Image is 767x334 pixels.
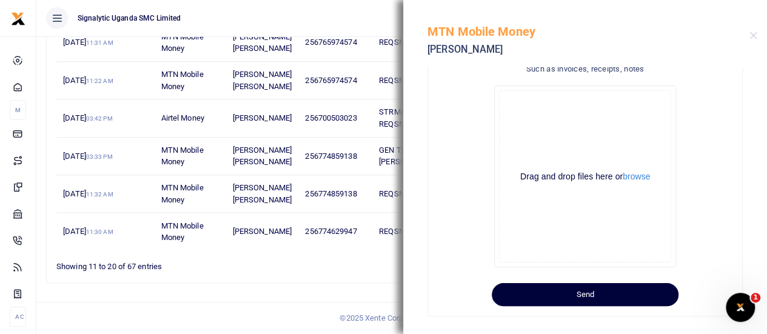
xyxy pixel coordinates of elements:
[427,44,749,56] h5: [PERSON_NAME]
[233,145,292,167] span: [PERSON_NAME] [PERSON_NAME]
[305,113,357,122] span: 256700503023
[379,227,443,236] span: REQSN00114 GEN
[63,189,113,198] span: [DATE]
[11,13,25,22] a: logo-small logo-large logo-large
[73,13,186,24] span: Signalytic Uganda SMC Limited
[86,115,113,122] small: 03:42 PM
[305,38,357,47] span: 256765974574
[161,113,204,122] span: Airtel Money
[379,107,469,129] span: STRMAI TSP Transport to REQSN00105
[305,152,357,161] span: 256774859138
[494,85,676,267] div: File Uploader
[86,39,113,46] small: 11:31 AM
[749,32,757,39] button: Close
[623,172,650,181] button: browse
[233,113,292,122] span: [PERSON_NAME]
[161,70,204,91] span: MTN Mobile Money
[86,191,113,198] small: 11:32 AM
[161,183,204,204] span: MTN Mobile Money
[443,62,728,76] h4: Such as invoices, receipts, notes
[86,229,113,235] small: 11:30 AM
[63,152,112,161] span: [DATE]
[492,283,678,306] button: Send
[11,12,25,26] img: logo-small
[86,153,113,160] small: 03:33 PM
[63,227,113,236] span: [DATE]
[233,70,292,91] span: [PERSON_NAME] [PERSON_NAME]
[379,145,468,167] span: GEN Transport for [PERSON_NAME] to KCCA
[379,76,443,85] span: REQSN00116 GEN
[305,76,357,85] span: 256765974574
[305,227,357,236] span: 256774629947
[379,38,443,47] span: REQSN00117 GEN
[10,100,26,120] li: M
[63,38,113,47] span: [DATE]
[63,113,112,122] span: [DATE]
[56,254,340,273] div: Showing 11 to 20 of 67 entries
[86,78,113,84] small: 11:22 AM
[726,293,755,322] iframe: Intercom live chat
[233,227,292,236] span: [PERSON_NAME]
[63,76,113,85] span: [DATE]
[161,145,204,167] span: MTN Mobile Money
[379,189,443,198] span: REQSN00115 GEN
[161,221,204,242] span: MTN Mobile Money
[10,307,26,327] li: Ac
[500,171,671,182] div: Drag and drop files here or
[233,183,292,204] span: [PERSON_NAME] [PERSON_NAME]
[751,293,760,302] span: 1
[305,189,357,198] span: 256774859138
[427,24,749,39] h5: MTN Mobile Money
